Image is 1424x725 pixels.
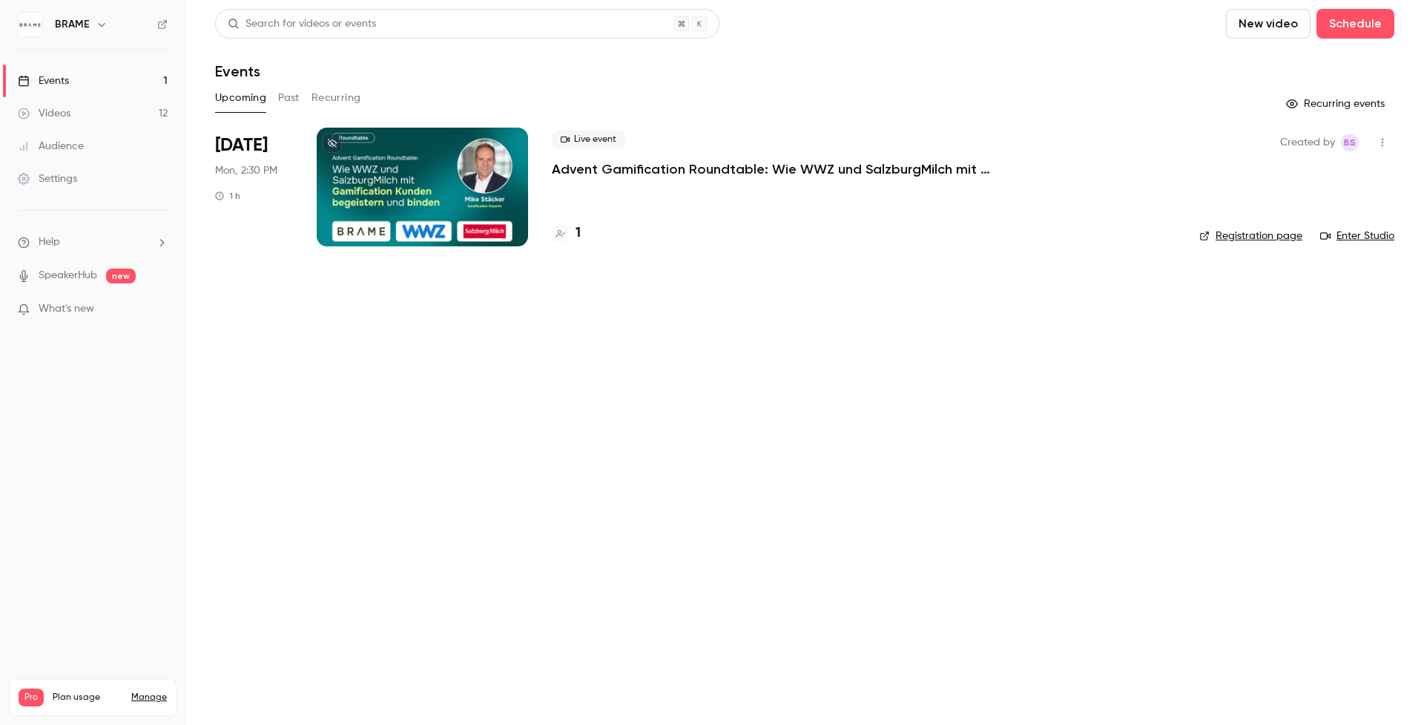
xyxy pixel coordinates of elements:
button: Recurring events [1279,92,1394,116]
div: Videos [18,106,70,121]
span: What's new [39,301,94,317]
button: Past [278,86,300,110]
iframe: Noticeable Trigger [150,303,168,316]
span: Created by [1280,134,1335,151]
span: Mon, 2:30 PM [215,163,277,178]
div: Settings [18,171,77,186]
span: [DATE] [215,134,268,157]
span: new [106,269,136,283]
a: Registration page [1199,229,1302,243]
div: 1 h [215,190,240,202]
span: Pro [19,689,44,706]
div: Sep 22 Mon, 2:30 PM (Europe/Berlin) [215,128,293,246]
div: Search for videos or events [228,16,376,32]
button: New video [1226,9,1311,39]
li: help-dropdown-opener [18,234,168,250]
a: Advent Gamification Roundtable: Wie WWZ und SalzburgMilch mit Gamification Kunden begeistern und ... [552,160,997,178]
a: 1 [552,223,581,243]
div: Events [18,73,69,88]
span: Plan usage [53,692,122,703]
a: Manage [131,692,167,703]
button: Schedule [1316,9,1394,39]
div: Audience [18,139,84,154]
img: BRAME [19,13,42,36]
span: BS [1344,134,1356,151]
span: Help [39,234,60,250]
span: Live event [552,131,625,148]
h1: Events [215,62,260,80]
button: Upcoming [215,86,266,110]
a: SpeakerHub [39,268,97,283]
h6: BRAME [55,17,90,32]
button: Recurring [311,86,361,110]
a: Enter Studio [1320,229,1394,243]
h4: 1 [576,223,581,243]
span: Braam Swart [1341,134,1359,151]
